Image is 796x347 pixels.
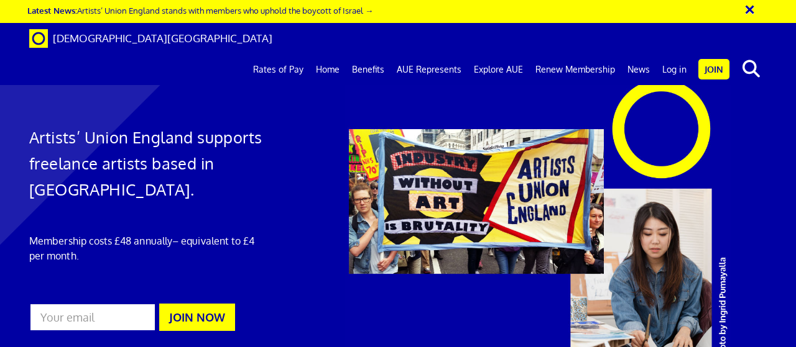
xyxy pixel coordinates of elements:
h1: Artists’ Union England supports freelance artists based in [GEOGRAPHIC_DATA]. [29,124,262,202]
strong: Latest News: [27,5,77,16]
a: Brand [DEMOGRAPHIC_DATA][GEOGRAPHIC_DATA] [20,23,282,54]
a: Log in [656,54,693,85]
a: Renew Membership [529,54,621,85]
p: Membership costs £48 annually – equivalent to £4 per month. [29,233,262,263]
a: Latest News:Artists’ Union England stands with members who uphold the boycott of Israel → [27,5,373,16]
a: AUE Represents [391,54,468,85]
a: Rates of Pay [247,54,310,85]
a: Explore AUE [468,54,529,85]
a: News [621,54,656,85]
a: Benefits [346,54,391,85]
span: [DEMOGRAPHIC_DATA][GEOGRAPHIC_DATA] [53,32,272,45]
input: Your email [29,303,156,331]
button: JOIN NOW [159,304,235,331]
a: Home [310,54,346,85]
button: search [732,56,770,82]
a: Join [698,59,729,79]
